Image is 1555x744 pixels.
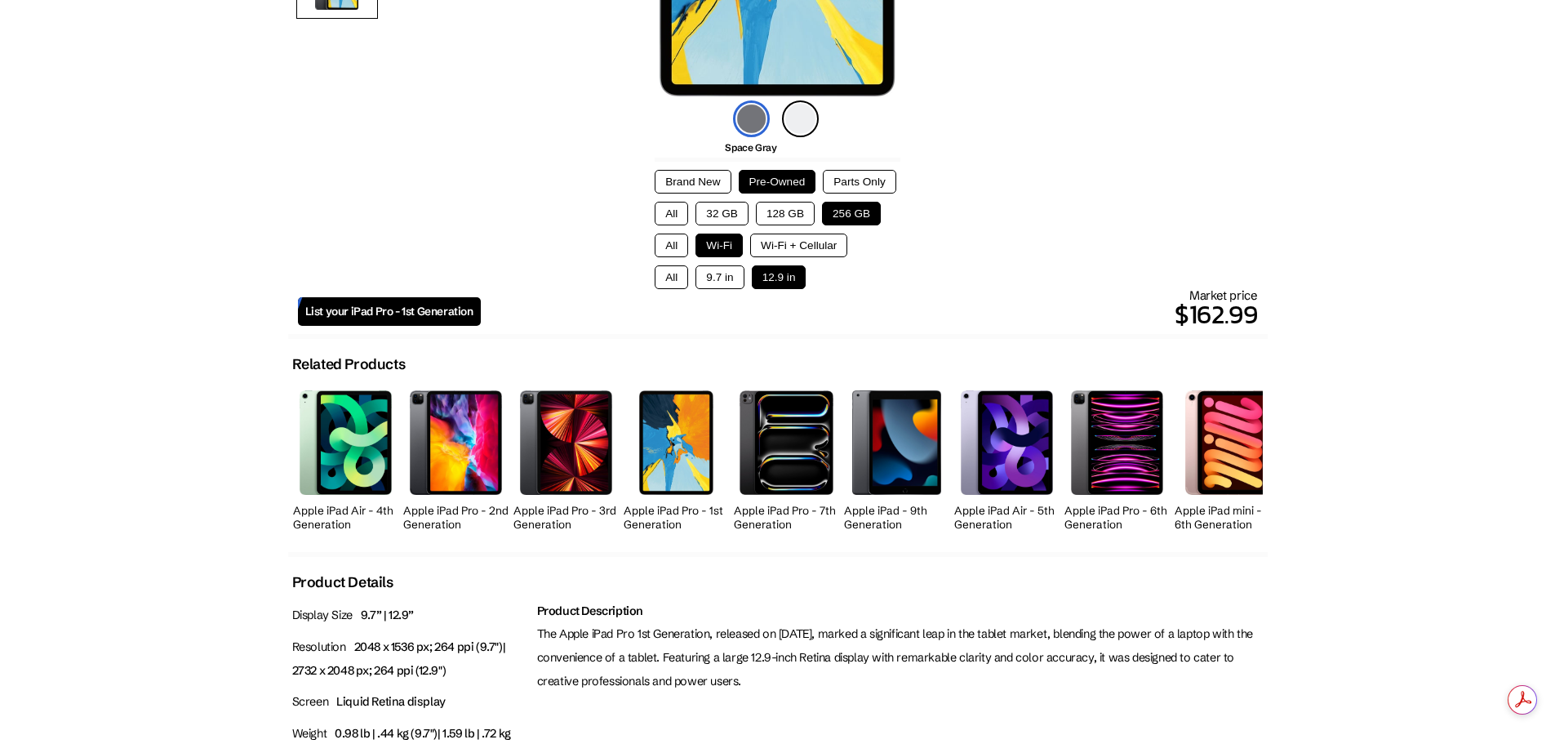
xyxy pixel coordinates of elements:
h2: Product Description [537,604,1264,618]
img: iPad Air (5th Generation) [961,390,1052,494]
h2: Related Products [292,355,406,373]
button: Brand New [655,170,731,194]
img: iPad Pro (1st Generation) [639,390,714,494]
img: iPad Pro (6th Generation) [1071,390,1163,494]
button: Pre-Owned [739,170,816,194]
img: iPad Pro (7th Generation) [740,390,834,494]
button: 32 GB [695,202,749,225]
p: The Apple iPad Pro 1st Generation, released on [DATE], marked a significant leap in the tablet ma... [537,622,1264,693]
h2: Apple iPad Pro - 2nd Generation [403,504,509,532]
h2: Apple iPad Pro - 6th Generation [1064,504,1171,532]
a: iPad Air (5th Generation) Apple iPad Air - 4th Generation [293,381,399,536]
a: iPad Pro (3rd Generation) Apple iPad Pro - 3rd Generation [513,381,620,536]
button: 9.7 in [695,265,744,289]
div: Market price [481,287,1258,334]
h2: Apple iPad Pro - 7th Generation [734,504,840,532]
span: 2048 x 1536 px; 264 ppi (9.7")| 2732 x 2048 px; 264 ppi (12.9") [292,639,506,678]
h2: Product Details [292,573,393,591]
span: Space Gray [725,141,776,154]
a: iPad (9th Generation) Apple iPad - 9th Generation [844,381,950,536]
button: All [655,265,688,289]
h2: Apple iPad Air - 4th Generation [293,504,399,532]
p: Resolution [292,635,529,683]
span: 9.7” | 12.9” [361,608,414,622]
button: Wi-Fi + Cellular [750,234,847,257]
span: Liquid Retina display [336,694,446,709]
h2: Apple iPad Pro - 1st Generation [624,504,730,532]
span: List your iPad Pro - 1st Generation [305,305,473,319]
a: iPad Pro (7th Generation) Apple iPad Pro - 7th Generation [734,381,840,536]
button: Parts Only [823,170,895,194]
h2: Apple iPad Pro - 3rd Generation [513,504,620,532]
img: iPad (9th Generation) [852,390,941,494]
a: iPad mini (6th Generation) Apple iPad mini - 6th Generation [1175,381,1281,536]
a: iPad Pro (2nd Generation) Apple iPad Pro - 2nd Generation [403,381,509,536]
p: Screen [292,690,529,714]
img: silver-icon [782,100,819,137]
button: 128 GB [756,202,815,225]
img: space-gray-icon [733,100,770,137]
p: Display Size [292,604,529,627]
a: iPad Air (5th Generation) Apple iPad Air - 5th Generation [954,381,1060,536]
img: iPad mini (6th Generation) [1185,390,1268,494]
button: 12.9 in [752,265,806,289]
h2: Apple iPad mini - 6th Generation [1175,504,1281,532]
button: All [655,202,688,225]
a: List your iPad Pro - 1st Generation [298,297,481,326]
a: iPad Pro (1st Generation) Apple iPad Pro - 1st Generation [624,381,730,536]
button: 256 GB [822,202,881,225]
p: $162.99 [481,295,1258,334]
img: iPad Pro (3rd Generation) [520,390,611,494]
img: iPad Air (5th Generation) [300,390,391,494]
img: iPad Pro (2nd Generation) [410,390,501,494]
button: Wi-Fi [695,234,743,257]
h2: Apple iPad Air - 5th Generation [954,504,1060,532]
button: All [655,234,688,257]
a: iPad Pro (6th Generation) Apple iPad Pro - 6th Generation [1064,381,1171,536]
h2: Apple iPad - 9th Generation [844,504,950,532]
